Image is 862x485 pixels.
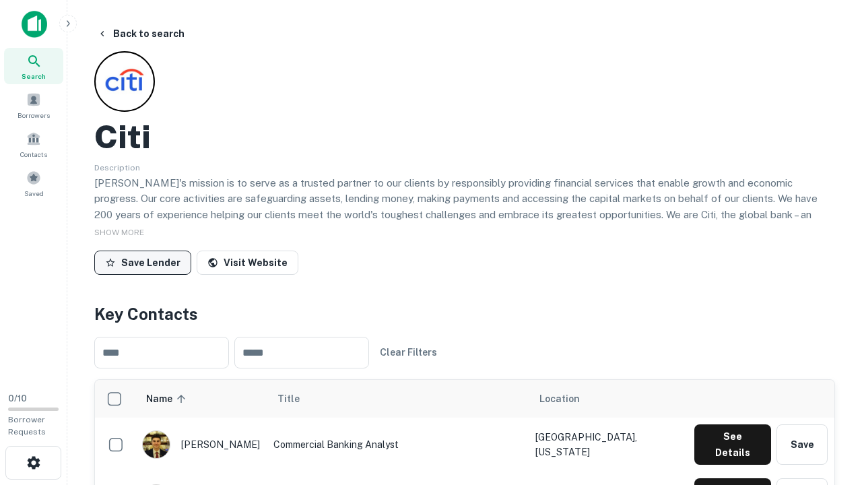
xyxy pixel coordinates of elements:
span: SHOW MORE [94,228,144,237]
p: [PERSON_NAME]'s mission is to serve as a trusted partner to our clients by responsibly providing ... [94,175,835,255]
span: Location [539,391,580,407]
img: capitalize-icon.png [22,11,47,38]
iframe: Chat Widget [795,377,862,442]
span: Contacts [20,149,47,160]
td: [GEOGRAPHIC_DATA], [US_STATE] [529,418,688,472]
div: [PERSON_NAME] [142,430,260,459]
h2: Citi [94,117,151,156]
span: 0 / 10 [8,393,27,403]
span: Saved [24,188,44,199]
td: Commercial Banking Analyst [267,418,529,472]
th: Location [529,380,688,418]
button: Save [776,424,828,465]
button: See Details [694,424,771,465]
span: Name [146,391,190,407]
a: Search [4,48,63,84]
span: Search [22,71,46,82]
span: Borrowers [18,110,50,121]
a: Borrowers [4,87,63,123]
th: Name [135,380,267,418]
span: Borrower Requests [8,415,46,437]
button: Save Lender [94,251,191,275]
h4: Key Contacts [94,302,835,326]
button: Clear Filters [374,340,442,364]
th: Title [267,380,529,418]
img: 1753279374948 [143,431,170,458]
a: Visit Website [197,251,298,275]
a: Contacts [4,126,63,162]
button: Back to search [92,22,190,46]
a: Saved [4,165,63,201]
span: Description [94,163,140,172]
span: Title [277,391,317,407]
